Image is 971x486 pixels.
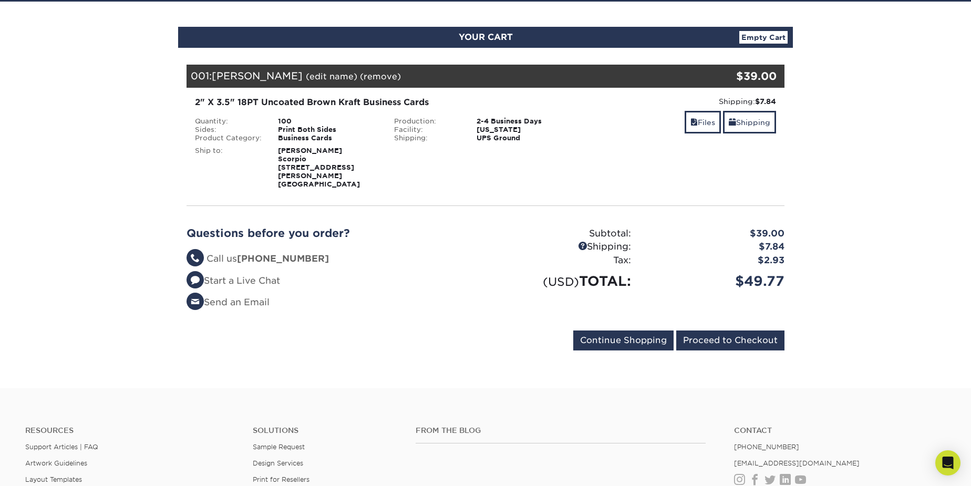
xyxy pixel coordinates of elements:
[187,134,270,142] div: Product Category:
[734,443,799,451] a: [PHONE_NUMBER]
[486,240,639,254] div: Shipping:
[734,426,946,435] a: Contact
[25,426,237,435] h4: Resources
[486,271,639,291] div: TOTAL:
[543,275,579,288] small: (USD)
[685,68,777,84] div: $39.00
[690,118,698,127] span: files
[639,271,792,291] div: $49.77
[685,111,721,133] a: Files
[306,71,357,81] a: (edit name)
[755,97,776,106] strong: $7.84
[187,252,478,266] li: Call us
[723,111,776,133] a: Shipping
[593,96,776,107] div: Shipping:
[253,426,399,435] h4: Solutions
[187,126,270,134] div: Sides:
[187,65,685,88] div: 001:
[270,126,386,134] div: Print Both Sides
[187,117,270,126] div: Quantity:
[729,118,736,127] span: shipping
[187,297,270,307] a: Send an Email
[212,70,303,81] span: [PERSON_NAME]
[739,31,788,44] a: Empty Cart
[639,227,792,241] div: $39.00
[270,117,386,126] div: 100
[195,96,577,109] div: 2" X 3.5" 18PT Uncoated Brown Kraft Business Cards
[676,330,784,350] input: Proceed to Checkout
[416,426,706,435] h4: From the Blog
[270,134,386,142] div: Business Cards
[639,240,792,254] div: $7.84
[734,459,860,467] a: [EMAIL_ADDRESS][DOMAIN_NAME]
[187,147,270,189] div: Ship to:
[469,117,585,126] div: 2-4 Business Days
[253,443,305,451] a: Sample Request
[386,126,469,134] div: Facility:
[25,443,98,451] a: Support Articles | FAQ
[573,330,674,350] input: Continue Shopping
[469,134,585,142] div: UPS Ground
[187,275,280,286] a: Start a Live Chat
[187,227,478,240] h2: Questions before you order?
[639,254,792,267] div: $2.93
[486,254,639,267] div: Tax:
[486,227,639,241] div: Subtotal:
[935,450,960,475] div: Open Intercom Messenger
[386,134,469,142] div: Shipping:
[278,147,360,188] strong: [PERSON_NAME] Scorpio [STREET_ADDRESS][PERSON_NAME] [GEOGRAPHIC_DATA]
[459,32,513,42] span: YOUR CART
[386,117,469,126] div: Production:
[469,126,585,134] div: [US_STATE]
[360,71,401,81] a: (remove)
[237,253,329,264] strong: [PHONE_NUMBER]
